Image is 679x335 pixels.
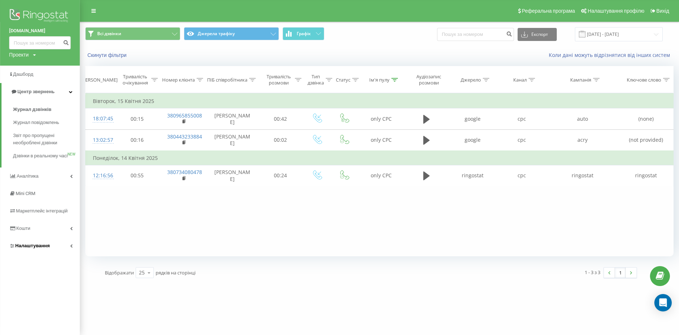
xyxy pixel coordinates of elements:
div: Статус [336,77,350,83]
a: Звіт про пропущені необроблені дзвінки [13,129,80,149]
td: 00:42 [258,108,303,129]
div: Проекти [9,51,29,58]
span: Всі дзвінки [97,31,121,37]
span: Аналiтика [17,173,38,179]
td: Вівторок, 15 Квітня 2025 [86,94,674,108]
span: Вихід [657,8,669,14]
button: Джерела трафіку [184,27,279,40]
div: 18:07:45 [93,112,107,126]
td: cpc [497,108,546,129]
span: рядків на сторінці [156,269,196,276]
td: 00:24 [258,165,303,186]
span: Налаштування профілю [588,8,644,14]
div: 12:16:56 [93,169,107,183]
div: Ключове слово [627,77,661,83]
div: Open Intercom Messenger [654,294,672,311]
button: Скинути фільтри [85,52,130,58]
a: Центр звернень [1,83,80,100]
div: [PERSON_NAME] [81,77,118,83]
td: only CPC [358,108,405,129]
div: Номер клієнта [162,77,195,83]
span: Mini CRM [16,191,35,196]
td: 00:02 [258,129,303,151]
span: Журнал повідомлень [13,119,59,126]
td: [PERSON_NAME] [207,165,258,186]
td: ringostat [546,165,619,186]
div: Тривалість розмови [264,74,293,86]
div: Ім'я пулу [369,77,390,83]
a: 380965855008 [167,112,202,119]
td: acry [546,129,619,151]
td: Понеділок, 14 Квітня 2025 [86,151,674,165]
a: 1 [615,268,626,278]
a: 380443233884 [167,133,202,140]
div: 1 - 3 з 3 [585,269,600,276]
td: 00:15 [115,108,160,129]
input: Пошук за номером [9,36,71,49]
div: Канал [513,77,527,83]
img: Ringostat logo [9,7,71,25]
span: Відображати [105,269,134,276]
td: [PERSON_NAME] [207,108,258,129]
td: ringostat [619,165,673,186]
button: Експорт [518,28,557,41]
div: Джерело [461,77,481,83]
div: Тип дзвінка [308,74,324,86]
span: Графік [297,31,311,36]
a: Дзвінки в реальному часіNEW [13,149,80,162]
a: Коли дані можуть відрізнятися вiд інших систем [549,51,674,58]
td: google [448,129,497,151]
div: 25 [139,269,145,276]
td: cpc [497,165,546,186]
span: Центр звернень [17,89,54,94]
span: Дашборд [13,71,33,77]
span: Кошти [16,226,30,231]
div: Аудіозапис розмови [411,74,447,86]
td: auto [546,108,619,129]
button: Графік [283,27,324,40]
td: google [448,108,497,129]
td: 00:55 [115,165,160,186]
div: Кампанія [570,77,591,83]
td: [PERSON_NAME] [207,129,258,151]
span: Дзвінки в реальному часі [13,152,67,160]
td: (not provided) [619,129,673,151]
span: Звіт про пропущені необроблені дзвінки [13,132,76,146]
a: Журнал дзвінків [13,103,80,116]
button: Всі дзвінки [85,27,180,40]
a: Журнал повідомлень [13,116,80,129]
div: ПІБ співробітника [207,77,247,83]
td: 00:16 [115,129,160,151]
span: Налаштування [15,243,50,248]
span: Маркетплейс інтеграцій [16,208,68,214]
a: 380734080478 [167,169,202,175]
a: [DOMAIN_NAME] [9,27,71,34]
div: 13:02:57 [93,133,107,147]
span: Реферальна програма [522,8,575,14]
td: only CPC [358,129,405,151]
td: ringostat [448,165,497,186]
td: only CPC [358,165,405,186]
td: cpc [497,129,546,151]
div: Тривалість очікування [121,74,149,86]
td: (none) [619,108,673,129]
input: Пошук за номером [437,28,514,41]
span: Журнал дзвінків [13,106,52,113]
